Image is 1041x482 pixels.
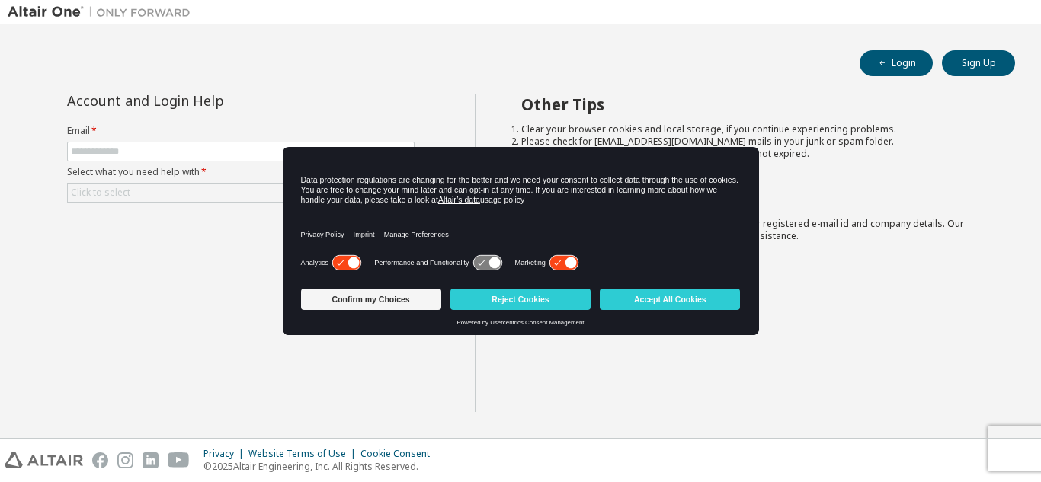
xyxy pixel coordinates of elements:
div: Cookie Consent [360,448,439,460]
img: linkedin.svg [143,452,159,468]
img: facebook.svg [92,452,108,468]
button: Sign Up [942,50,1015,76]
div: Click to select [68,184,414,202]
h2: Other Tips [521,94,988,114]
button: Login [860,50,933,76]
label: Select what you need help with [67,166,415,178]
div: Website Terms of Use [248,448,360,460]
img: Altair One [8,5,198,20]
div: Click to select [71,187,130,199]
div: Account and Login Help [67,94,345,107]
img: instagram.svg [117,452,133,468]
label: Email [67,125,415,137]
li: Please check for [EMAIL_ADDRESS][DOMAIN_NAME] mails in your junk or spam folder. [521,136,988,148]
div: Privacy [203,448,248,460]
li: Clear your browser cookies and local storage, if you continue experiencing problems. [521,123,988,136]
p: © 2025 Altair Engineering, Inc. All Rights Reserved. [203,460,439,473]
img: youtube.svg [168,452,190,468]
img: altair_logo.svg [5,452,83,468]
